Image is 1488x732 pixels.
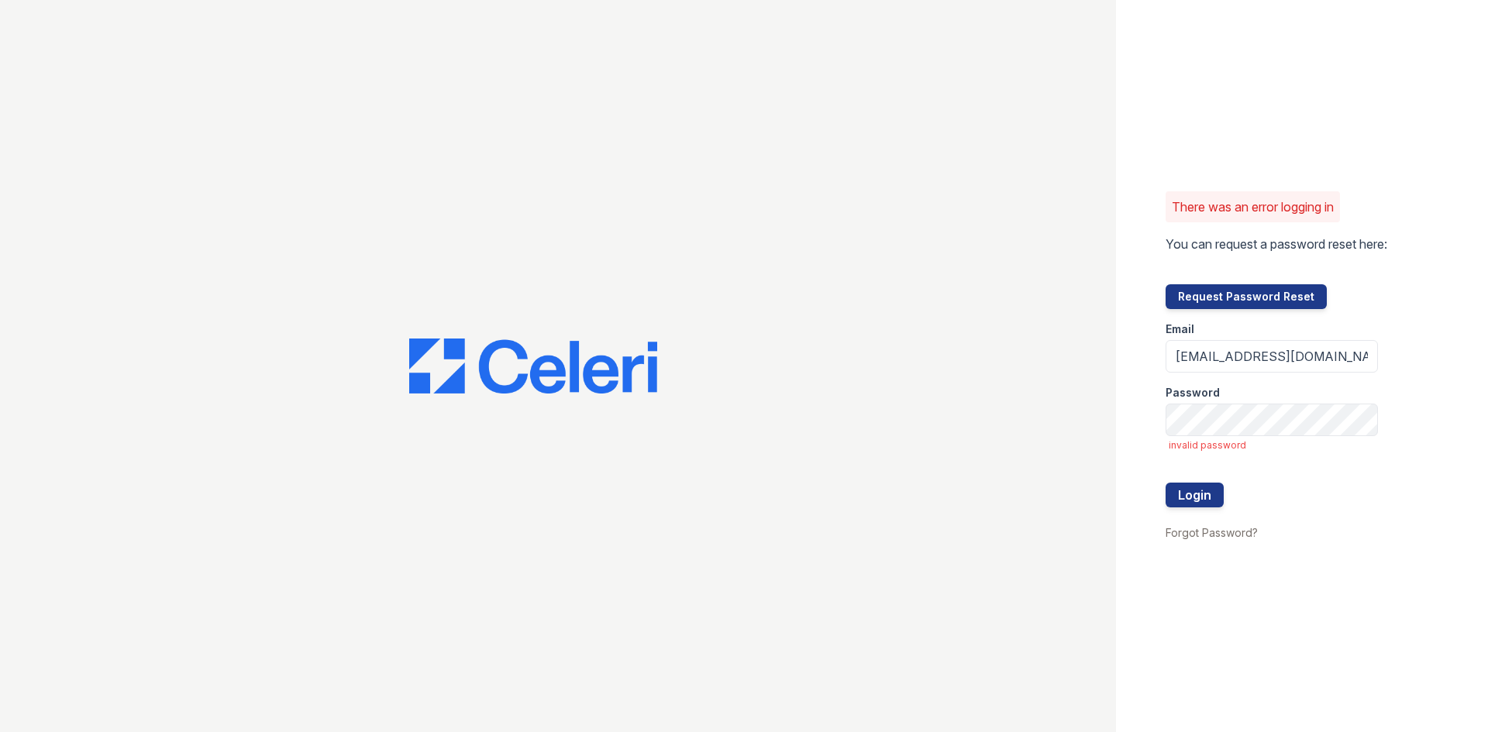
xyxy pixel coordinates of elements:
[1166,235,1387,253] p: You can request a password reset here:
[1166,385,1220,400] label: Password
[1166,321,1194,337] label: Email
[1172,198,1334,216] p: There was an error logging in
[409,339,657,394] img: CE_Logo_Blue-a8612792a0a2168367f1c8372b55b34899dd931a85d93a1a3d3e32e68fde9ad4.png
[1166,483,1224,507] button: Login
[1166,284,1327,309] button: Request Password Reset
[1169,439,1378,452] span: invalid password
[1166,526,1258,539] a: Forgot Password?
